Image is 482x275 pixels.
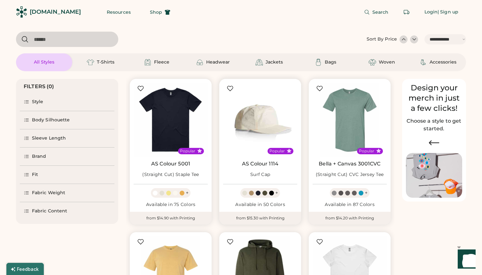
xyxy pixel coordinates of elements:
img: Woven Icon [369,58,376,66]
div: Fabric Content [32,208,67,214]
div: Fabric Weight [32,190,65,196]
div: FILTERS (0) [24,83,54,90]
div: + [275,189,278,196]
a: AS Colour 1114 [242,161,278,167]
div: from $14.90 with Printing [130,212,212,225]
div: Fit [32,172,38,178]
button: Shop [142,6,178,19]
div: Brand [32,153,46,160]
img: Accessories Icon [419,58,427,66]
button: Popular Style [287,149,292,153]
img: Image of Lisa Congdon Eye Print on T-Shirt and Hat [406,153,462,198]
img: Rendered Logo - Screens [16,6,27,18]
div: Available in 75 Colors [134,202,208,208]
img: Jackets Icon [255,58,263,66]
img: AS Colour 1114 Surf Cap [223,83,297,157]
div: Jackets [266,59,283,65]
img: Fleece Icon [144,58,152,66]
div: | Sign up [438,9,458,15]
div: Woven [379,59,395,65]
span: Search [372,10,389,14]
div: Accessories [430,59,456,65]
div: from $15.30 with Printing [219,212,301,225]
div: Headwear [206,59,230,65]
button: Resources [99,6,138,19]
div: All Styles [34,59,54,65]
div: + [365,189,368,196]
div: Design your merch in just a few clicks! [406,83,462,113]
button: Popular Style [376,149,381,153]
img: Bags Icon [315,58,322,66]
div: Popular [180,149,195,154]
div: Body Silhouette [32,117,70,123]
img: BELLA + CANVAS 3001CVC (Straight Cut) CVC Jersey Tee [313,83,387,157]
div: (Straight Cut) CVC Jersey Tee [316,172,384,178]
span: Shop [150,10,162,14]
div: Bags [325,59,336,65]
div: Fleece [154,59,169,65]
a: Bella + Canvas 3001CVC [319,161,380,167]
iframe: Front Chat [452,246,479,274]
div: from $14.20 with Printing [309,212,391,225]
button: Search [356,6,396,19]
div: Popular [269,149,285,154]
div: T-Shirts [97,59,114,65]
img: AS Colour 5001 (Straight Cut) Staple Tee [134,83,208,157]
div: Sleeve Length [32,135,66,141]
div: Available in 87 Colors [313,202,387,208]
button: Retrieve an order [400,6,413,19]
div: (Straight Cut) Staple Tee [142,172,199,178]
img: T-Shirts Icon [87,58,94,66]
div: Available in 50 Colors [223,202,297,208]
a: AS Colour 5001 [151,161,190,167]
button: Popular Style [197,149,202,153]
div: [DOMAIN_NAME] [30,8,81,16]
div: + [186,189,189,196]
div: Login [424,9,438,15]
div: Surf Cap [250,172,270,178]
div: Popular [359,149,374,154]
div: Sort By Price [367,36,397,42]
h2: Choose a style to get started. [406,117,462,133]
img: Headwear Icon [196,58,204,66]
div: Style [32,99,43,105]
